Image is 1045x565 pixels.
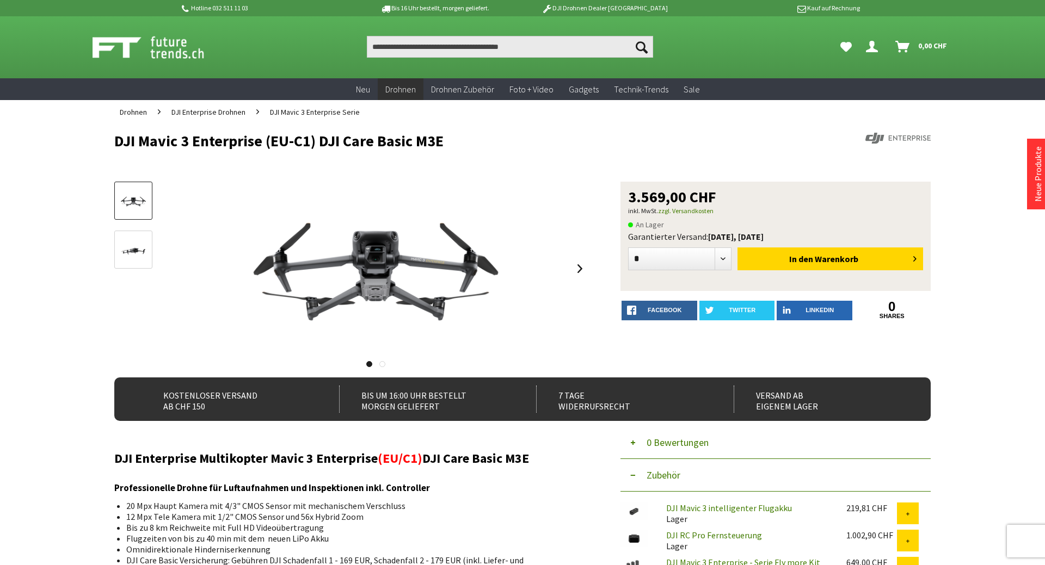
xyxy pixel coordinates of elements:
h2: DJI Enterprise Multikopter Mavic 3 Enterprise DJI Care Basic M3E [114,451,588,465]
li: Omnidirektionale Hinderniserkennung [126,544,579,555]
a: Dein Konto [862,36,887,58]
span: Neu [356,84,370,95]
span: 0,00 CHF [918,37,947,54]
a: Technik-Trends [606,78,676,101]
a: Drohnen [114,100,152,124]
span: Technik-Trends [614,84,668,95]
a: Neue Produkte [1032,146,1043,202]
div: Lager [657,530,838,551]
li: Flugzeiten von bis zu 40 min mit dem neuen LiPo Akku [126,533,579,544]
a: Gadgets [561,78,606,101]
span: An Lager [628,218,664,231]
div: 219,81 CHF [846,502,897,513]
span: Drohnen Zubehör [431,84,494,95]
p: inkl. MwSt. [628,204,923,218]
span: Warenkorb [815,253,858,264]
a: DJI RC Pro Fernsteuerung [666,530,762,541]
p: DJI Drohnen Dealer [GEOGRAPHIC_DATA] [520,2,690,15]
a: Sale [676,78,708,101]
a: Meine Favoriten [835,36,857,58]
a: 0 [855,301,930,313]
li: Bis zu 8 km Reichweite mit Full HD Videoübertragung [126,522,579,533]
a: facebook [622,301,697,320]
li: 12 Mpx Tele Kamera mit 1/2" CMOS Sensor und 56x Hybrid Zoom [126,511,579,522]
div: 1.002,90 CHF [846,530,897,541]
span: In den [789,253,813,264]
div: Garantierter Versand: [628,231,923,242]
a: shares [855,313,930,320]
a: LinkedIn [777,301,852,320]
p: Hotline 032 511 11 03 [180,2,349,15]
button: Zubehör [620,459,931,492]
p: Kauf auf Rechnung [690,2,859,15]
img: Shop Futuretrends - zur Startseite wechseln [93,34,228,61]
button: Suchen [630,36,653,58]
a: DJI Mavic 3 Enterprise Serie [265,100,365,124]
a: twitter [699,301,775,320]
span: Foto + Video [509,84,554,95]
a: Drohnen Zubehör [423,78,502,101]
span: DJI Enterprise Drohnen [171,107,245,117]
h1: DJI Mavic 3 Enterprise (EU-C1) DJI Care Basic M3E [114,133,767,149]
button: In den Warenkorb [737,247,923,270]
img: DJI RC Pro Fernsteuerung [620,530,648,548]
span: facebook [648,307,681,313]
a: Foto + Video [502,78,561,101]
b: [DATE], [DATE] [708,231,764,242]
button: 0 Bewertungen [620,426,931,459]
p: Bis 16 Uhr bestellt, morgen geliefert. [349,2,519,15]
img: DJI Mavic 3 intelligenter Flugakku [620,502,648,520]
div: 7 Tage Widerrufsrecht [536,386,710,413]
span: twitter [729,307,755,313]
span: DJI Mavic 3 Enterprise Serie [270,107,360,117]
span: Drohnen [120,107,147,117]
span: Drohnen [385,84,416,95]
h3: Professionelle Drohne für Luftaufnahmen und Inspektionen inkl. Controller [114,481,588,495]
span: LinkedIn [806,307,834,313]
div: Versand ab eigenem Lager [734,386,907,413]
a: Neu [348,78,378,101]
span: 3.569,00 CHF [628,189,716,204]
a: Drohnen [378,78,423,101]
a: zzgl. Versandkosten [658,207,714,215]
span: Sale [684,84,700,95]
span: Gadgets [569,84,599,95]
img: DJI Mavic 3 Enterprise (EU-C1) DJI Care Basic M3E [221,182,530,356]
a: DJI Enterprise Drohnen [166,100,251,124]
span: (EU/C1) [378,450,422,467]
a: DJI Mavic 3 intelligenter Flugakku [666,502,792,513]
div: Lager [657,502,838,524]
div: Bis um 16:00 Uhr bestellt Morgen geliefert [339,386,513,413]
input: Produkt, Marke, Kategorie, EAN, Artikelnummer… [367,36,653,58]
li: 20 Mpx Haupt Kamera mit 4/3" CMOS Sensor mit mechanischem Verschluss [126,500,579,511]
img: DJI Enterprise [865,133,931,144]
a: Warenkorb [891,36,952,58]
img: Vorschau: DJI Mavic 3 Enterprise (EU-C1) DJI Care Basic M3E [118,193,149,210]
div: Kostenloser Versand ab CHF 150 [142,386,315,413]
